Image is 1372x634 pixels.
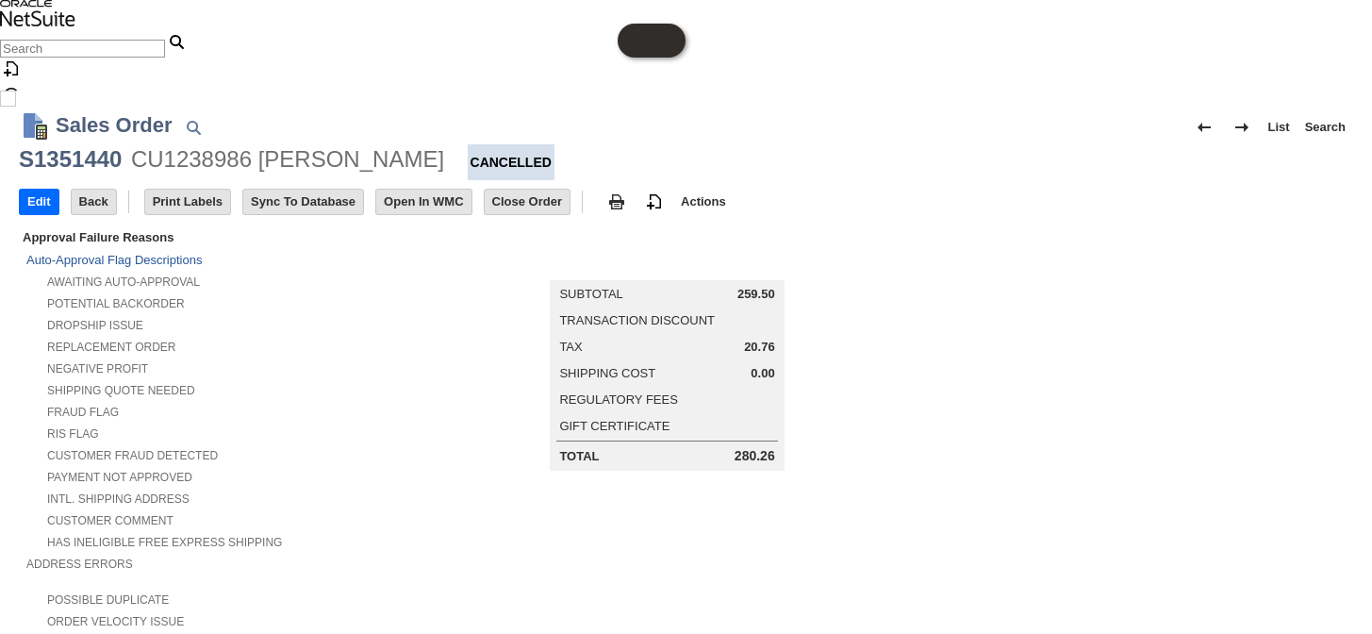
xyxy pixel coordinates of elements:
a: Awaiting Auto-Approval [47,275,200,289]
img: print.svg [605,191,628,213]
a: Negative Profit [47,362,148,375]
a: Possible Duplicate [47,593,169,607]
span: 20.76 [744,340,775,355]
a: List [1261,112,1298,142]
div: Cancelled [468,144,554,180]
a: RIS flag [47,427,99,441]
h1: Sales Order [56,109,173,141]
a: Has Ineligible Free Express Shipping [47,536,282,549]
div: Approval Failure Reasons [19,226,442,248]
a: Shipping Quote Needed [47,384,195,397]
a: Total [559,449,599,463]
input: Open In WMC [376,190,471,214]
a: Tax [559,340,582,354]
img: Previous [1193,116,1215,139]
a: Search [1298,112,1353,142]
img: Next [1231,116,1253,139]
a: Fraud Flag [47,406,119,419]
input: Sync To Database [243,190,363,214]
span: Oracle Guided Learning Widget. To move around, please hold and drag [652,24,686,58]
iframe: Click here to launch Oracle Guided Learning Help Panel [618,24,686,58]
input: Close Order [485,190,570,214]
a: Replacement Order [47,341,175,354]
a: Address Errors [26,558,133,571]
input: Back [72,190,116,214]
input: Print Labels [145,190,230,214]
a: Actions [673,194,734,209]
a: Customer Comment [47,514,174,527]
span: 259.50 [737,287,775,302]
img: Quick Find [182,116,205,139]
svg: Search [165,30,188,53]
span: 280.26 [735,448,775,464]
a: Gift Certificate [559,419,669,433]
a: Regulatory Fees [559,392,677,407]
img: add-record.svg [643,191,666,213]
a: Potential Backorder [47,297,185,310]
a: Dropship Issue [47,319,143,332]
a: Subtotal [559,287,622,301]
a: Intl. Shipping Address [47,492,190,506]
a: Payment not approved [47,471,192,484]
a: Customer Fraud Detected [47,449,218,462]
a: Order Velocity Issue [47,615,184,628]
a: Transaction Discount [559,313,715,327]
div: S1351440 [19,144,122,175]
caption: Summary [550,250,784,280]
a: Auto-Approval Flag Descriptions [26,253,202,267]
span: 0.00 [751,366,774,381]
div: CU1238986 [PERSON_NAME] [131,144,444,175]
a: Shipping Cost [559,366,655,380]
input: Edit [20,190,58,214]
